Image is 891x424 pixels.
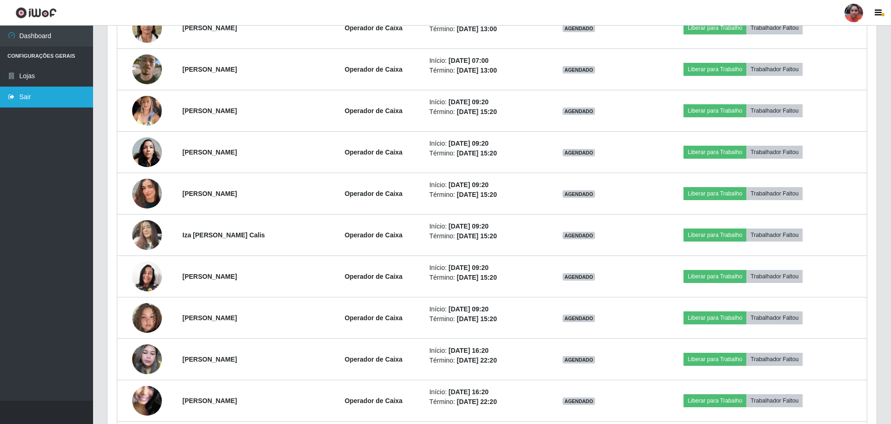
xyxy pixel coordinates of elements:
button: Liberar para Trabalho [683,63,746,76]
span: AGENDADO [563,149,595,156]
img: CoreUI Logo [15,7,57,19]
img: 1754675382047.jpeg [132,215,162,255]
span: AGENDADO [563,315,595,322]
time: [DATE] 22:20 [457,357,497,364]
span: AGENDADO [563,190,595,198]
strong: Operador de Caixa [345,231,403,239]
button: Trabalhador Faltou [746,104,803,117]
time: [DATE] 16:20 [449,388,489,396]
strong: [PERSON_NAME] [182,148,237,156]
strong: [PERSON_NAME] [182,190,237,197]
li: Término: [429,190,533,200]
time: [DATE] 09:20 [449,98,489,106]
time: [DATE] 15:20 [457,315,497,323]
li: Início: [429,304,533,314]
li: Início: [429,139,533,148]
strong: [PERSON_NAME] [182,356,237,363]
button: Trabalhador Faltou [746,187,803,200]
button: Trabalhador Faltou [746,394,803,407]
time: [DATE] 22:20 [457,398,497,405]
button: Liberar para Trabalho [683,229,746,242]
span: AGENDADO [563,108,595,115]
li: Término: [429,356,533,365]
img: 1726147029162.jpeg [132,91,162,131]
strong: [PERSON_NAME] [182,314,237,322]
span: AGENDADO [563,356,595,363]
strong: [PERSON_NAME] [182,24,237,32]
time: [DATE] 15:20 [457,274,497,281]
li: Início: [429,346,533,356]
img: 1751065972861.jpeg [132,291,162,344]
button: Liberar para Trabalho [683,104,746,117]
strong: Operador de Caixa [345,356,403,363]
time: [DATE] 09:20 [449,305,489,313]
strong: Operador de Caixa [345,66,403,73]
span: AGENDADO [563,397,595,405]
button: Trabalhador Faltou [746,21,803,34]
li: Término: [429,66,533,75]
li: Término: [429,314,533,324]
strong: [PERSON_NAME] [182,66,237,73]
li: Término: [429,107,533,117]
button: Liberar para Trabalho [683,353,746,366]
button: Trabalhador Faltou [746,311,803,324]
strong: [PERSON_NAME] [182,273,237,280]
time: [DATE] 15:20 [457,232,497,240]
time: [DATE] 09:20 [449,181,489,188]
time: [DATE] 16:20 [449,347,489,354]
time: [DATE] 07:00 [449,57,489,64]
button: Trabalhador Faltou [746,63,803,76]
li: Término: [429,148,533,158]
img: 1750686555733.jpeg [132,262,162,291]
time: [DATE] 13:00 [457,25,497,33]
time: [DATE] 09:20 [449,264,489,271]
li: Término: [429,397,533,407]
strong: Iza [PERSON_NAME] Calis [182,231,265,239]
button: Liberar para Trabalho [683,146,746,159]
span: AGENDADO [563,273,595,281]
strong: Operador de Caixa [345,24,403,32]
li: Término: [429,231,533,241]
img: 1752676108266.jpeg [132,43,162,96]
time: [DATE] 15:20 [457,149,497,157]
strong: [PERSON_NAME] [182,107,237,114]
img: 1714848493564.jpeg [132,132,162,172]
li: Início: [429,263,533,273]
button: Trabalhador Faltou [746,270,803,283]
strong: Operador de Caixa [345,190,403,197]
img: 1750801890236.jpeg [132,167,162,220]
li: Início: [429,222,533,231]
button: Liberar para Trabalho [683,187,746,200]
li: Término: [429,24,533,34]
time: [DATE] 15:20 [457,108,497,115]
li: Início: [429,180,533,190]
li: Término: [429,273,533,283]
span: AGENDADO [563,232,595,239]
time: [DATE] 13:00 [457,67,497,74]
button: Trabalhador Faltou [746,146,803,159]
button: Liberar para Trabalho [683,311,746,324]
li: Início: [429,56,533,66]
button: Liberar para Trabalho [683,21,746,34]
button: Trabalhador Faltou [746,229,803,242]
span: AGENDADO [563,66,595,74]
strong: Operador de Caixa [345,148,403,156]
button: Liberar para Trabalho [683,394,746,407]
button: Liberar para Trabalho [683,270,746,283]
button: Trabalhador Faltou [746,353,803,366]
time: [DATE] 09:20 [449,140,489,147]
img: 1720809249319.jpeg [132,8,162,47]
strong: [PERSON_NAME] [182,397,237,404]
time: [DATE] 15:20 [457,191,497,198]
li: Início: [429,97,533,107]
strong: Operador de Caixa [345,107,403,114]
strong: Operador de Caixa [345,273,403,280]
li: Início: [429,387,533,397]
strong: Operador de Caixa [345,397,403,404]
time: [DATE] 09:20 [449,222,489,230]
img: 1634907805222.jpeg [132,340,162,379]
span: AGENDADO [563,25,595,32]
strong: Operador de Caixa [345,314,403,322]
